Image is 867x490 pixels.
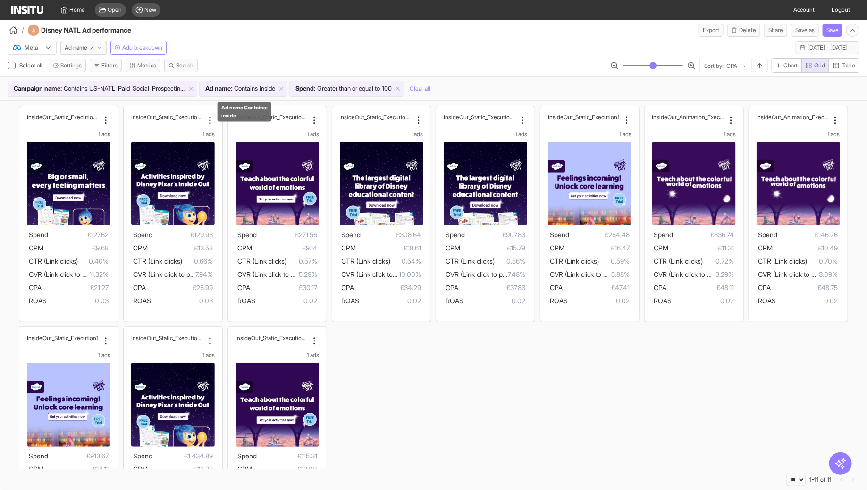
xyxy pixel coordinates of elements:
[446,283,458,291] span: CPA
[236,351,319,359] div: 1 ads
[260,84,275,93] span: inside
[29,257,78,265] span: CTR (Link clicks)
[60,62,82,69] span: Settings
[11,6,43,14] img: Logo
[446,257,495,265] span: CTR (Link clicks)
[410,81,430,97] button: Clear all
[342,257,391,265] span: CTR (Link clicks)
[255,295,317,307] span: 0.02
[237,257,286,265] span: CTR (Link clicks)
[791,24,819,37] button: Save as
[460,242,525,254] span: £15.79
[28,25,157,36] div: Disney NATL Ad performance
[47,295,109,307] span: 0.03
[758,257,808,265] span: CTR (Link clicks)
[70,6,85,14] span: Home
[699,24,724,37] button: Export
[550,270,632,278] span: CVR (Link click to purchase)
[133,257,182,265] span: CTR (Link clicks)
[89,84,185,93] span: US-NATL_Paid_Social_Prospecting_Interests_Sales_Disney_Properties_July25
[715,269,734,280] span: 3.29%
[495,256,525,267] span: 0.56%
[568,295,630,307] span: 0.02
[60,41,107,55] button: Ad name
[652,131,736,138] div: 1 ads
[29,244,43,252] span: CPM
[29,283,42,291] span: CPA
[758,231,778,239] span: Spend
[446,270,528,278] span: CVR (Link click to purchase)
[611,269,630,280] span: 5.88%
[27,351,110,359] div: 1 ads
[340,114,412,121] div: InsideOut_Static_Execution3
[29,297,47,305] span: ROAS
[563,282,630,293] span: £47.41
[796,41,859,54] button: [DATE] - [DATE]
[342,244,356,252] span: CPM
[152,450,213,462] span: £1,434.89
[382,84,392,93] span: 100
[704,62,724,70] span: Sort by:
[131,334,203,341] div: InsideOut_Static_Execution4
[342,283,354,291] span: CPA
[29,452,48,460] span: Spend
[237,244,252,252] span: CPM
[703,256,734,267] span: 0.72%
[758,244,773,252] span: CPM
[446,231,465,239] span: Spend
[131,351,215,359] div: 1 ads
[842,62,855,69] span: Table
[148,464,213,475] span: £13.29
[550,244,564,252] span: CPM
[152,229,213,241] span: £129.93
[599,256,630,267] span: 0.59%
[757,114,829,121] div: InsideOut_Animation_Execution2
[27,334,98,341] h2: InsideOut_Static_Execution1
[237,270,320,278] span: CVR (Link click to purchase)
[342,297,360,305] span: ROAS
[342,270,424,278] span: CVR (Link click to purchase)
[122,44,162,51] span: Add breakdown
[48,229,109,241] span: £127.62
[317,84,380,93] span: Greater than or equal to
[758,297,776,305] span: ROAS
[814,62,825,69] span: Grid
[90,59,122,72] button: Filters
[27,114,99,121] h2: InsideOut_Static_Execution6
[78,256,109,267] span: 0.40%
[444,131,527,138] div: 1 ads
[146,282,213,293] span: £25.99
[654,231,673,239] span: Spend
[564,242,630,254] span: £16.47
[548,114,620,121] div: InsideOut_Static_Execution1
[133,283,146,291] span: CPA
[446,297,463,305] span: ROAS
[131,114,203,121] h2: InsideOut_Static_Execution4
[354,282,421,293] span: £34.29
[48,450,109,462] span: £913.67
[458,282,525,293] span: £37.83
[8,81,197,96] div: Campaign name:ContainsUS-NATL_Paid_Social_Prospecting_Interests_Sales_Disney_Properties_July25
[342,231,361,239] span: Spend
[569,229,630,241] span: £284.48
[64,84,87,93] span: Contains
[764,24,787,37] button: Share
[250,282,317,293] span: £30.17
[391,256,421,267] span: 0.54%
[548,114,619,121] h2: InsideOut_Static_Execution1
[669,242,734,254] span: £11.31
[257,450,317,462] span: £115.31
[252,464,317,475] span: £12.00
[29,465,43,473] span: CPM
[727,24,760,37] button: Delete
[110,41,167,55] button: Add breakdown
[29,231,48,239] span: Spend
[672,295,734,307] span: 0.02
[758,270,841,278] span: CVR (Link click to purchase)
[43,242,109,254] span: £9.68
[205,84,232,93] span: Ad name :
[236,334,308,341] div: InsideOut_Static_Execution2
[133,270,216,278] span: CVR (Link click to purchase)
[508,269,525,280] span: 7.48%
